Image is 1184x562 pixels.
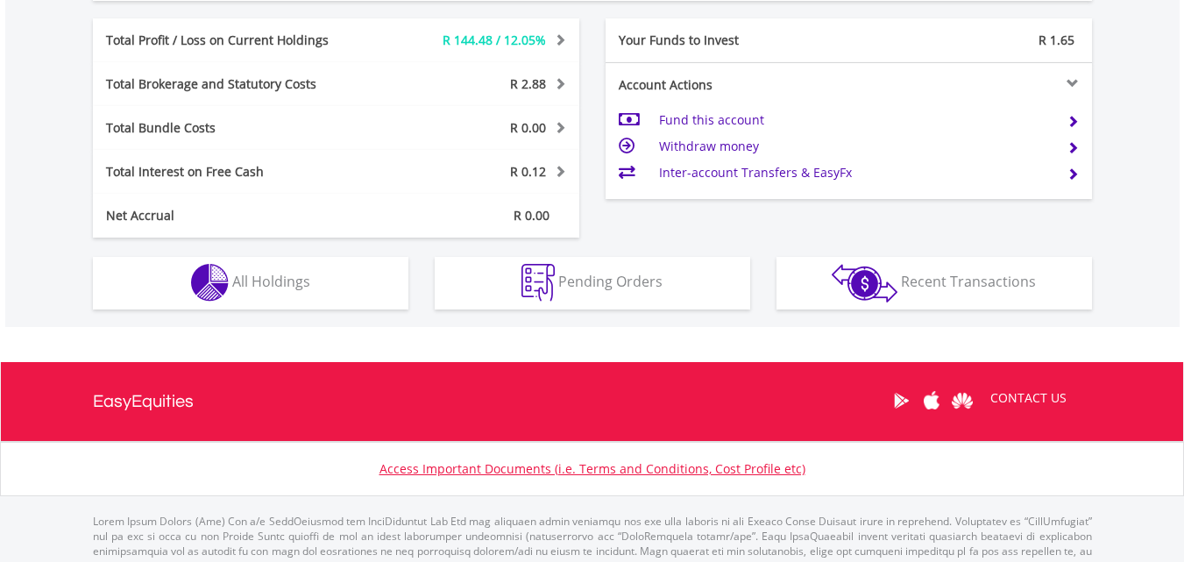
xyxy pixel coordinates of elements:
[510,119,546,136] span: R 0.00
[93,257,408,309] button: All Holdings
[978,373,1079,423] a: CONTACT US
[558,272,663,291] span: Pending Orders
[93,207,377,224] div: Net Accrual
[93,163,377,181] div: Total Interest on Free Cash
[93,32,377,49] div: Total Profit / Loss on Current Holdings
[232,272,310,291] span: All Holdings
[1039,32,1074,48] span: R 1.65
[606,76,849,94] div: Account Actions
[510,75,546,92] span: R 2.88
[947,373,978,428] a: Huawei
[521,264,555,302] img: pending_instructions-wht.png
[776,257,1092,309] button: Recent Transactions
[832,264,897,302] img: transactions-zar-wht.png
[514,207,549,224] span: R 0.00
[435,257,750,309] button: Pending Orders
[901,272,1036,291] span: Recent Transactions
[93,362,194,441] a: EasyEquities
[659,160,1053,186] td: Inter-account Transfers & EasyFx
[606,32,849,49] div: Your Funds to Invest
[659,107,1053,133] td: Fund this account
[443,32,546,48] span: R 144.48 / 12.05%
[886,373,917,428] a: Google Play
[510,163,546,180] span: R 0.12
[93,75,377,93] div: Total Brokerage and Statutory Costs
[379,460,805,477] a: Access Important Documents (i.e. Terms and Conditions, Cost Profile etc)
[917,373,947,428] a: Apple
[93,119,377,137] div: Total Bundle Costs
[191,264,229,302] img: holdings-wht.png
[659,133,1053,160] td: Withdraw money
